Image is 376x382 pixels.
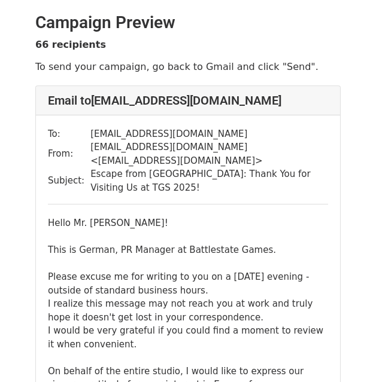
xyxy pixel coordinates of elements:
td: From: [48,140,90,167]
p: To send your campaign, go back to Gmail and click "Send". [35,60,341,73]
h2: Campaign Preview [35,13,341,33]
td: To: [48,127,90,141]
td: Escape from [GEOGRAPHIC_DATA]: Thank You for Visiting Us at TGS 2025! [90,167,328,194]
td: Subject: [48,167,90,194]
h4: Email to [EMAIL_ADDRESS][DOMAIN_NAME] [48,93,328,108]
td: [EMAIL_ADDRESS][DOMAIN_NAME] < [EMAIL_ADDRESS][DOMAIN_NAME] > [90,140,328,167]
strong: 66 recipients [35,39,106,50]
td: [EMAIL_ADDRESS][DOMAIN_NAME] [90,127,328,141]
